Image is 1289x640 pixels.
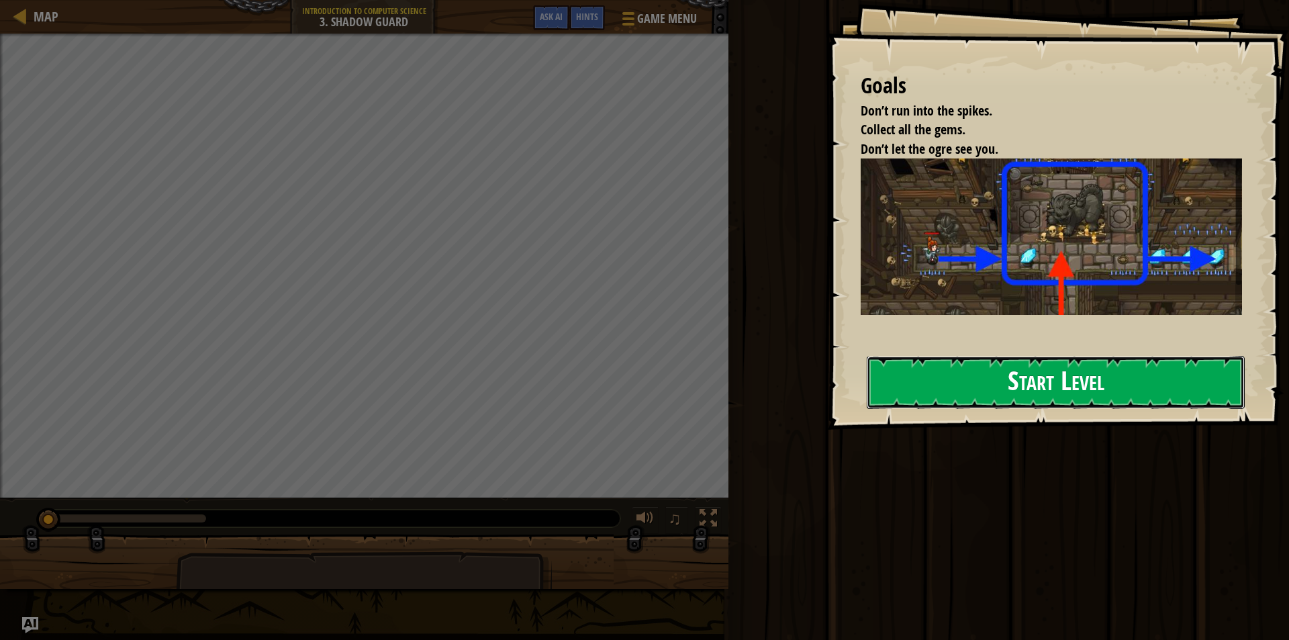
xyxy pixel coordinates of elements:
span: Ask AI [540,10,563,23]
span: Don’t let the ogre see you. [861,140,998,158]
button: Ask AI [533,5,569,30]
div: Goals [861,71,1242,101]
li: Don’t let the ogre see you. [844,140,1239,159]
span: Don’t run into the spikes. [861,101,992,120]
span: Hints [576,10,598,23]
li: Collect all the gems. [844,120,1239,140]
span: Map [34,7,58,26]
span: Collect all the gems. [861,120,965,138]
span: Game Menu [637,10,697,28]
button: ♫ [665,506,688,534]
button: Toggle fullscreen [695,506,722,534]
a: Map [27,7,58,26]
button: Ask AI [22,617,38,633]
button: Adjust volume [632,506,659,534]
button: Start Level [867,356,1245,409]
span: ♫ [668,508,681,529]
li: Don’t run into the spikes. [844,101,1239,121]
button: Game Menu [612,5,705,37]
img: Shadow guard [861,158,1252,357]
